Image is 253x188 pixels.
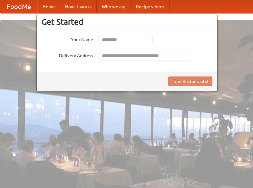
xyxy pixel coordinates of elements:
[168,76,212,86] button: Find Restaurants!
[42,51,93,59] label: Delivery Address
[0,0,37,13] a: FoodMe
[97,0,131,13] a: Who we are
[42,17,212,27] h3: Get Started
[37,0,60,13] a: Home
[42,35,93,43] label: Your Name
[131,0,170,13] a: Recipe videos
[60,0,97,13] a: How it works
